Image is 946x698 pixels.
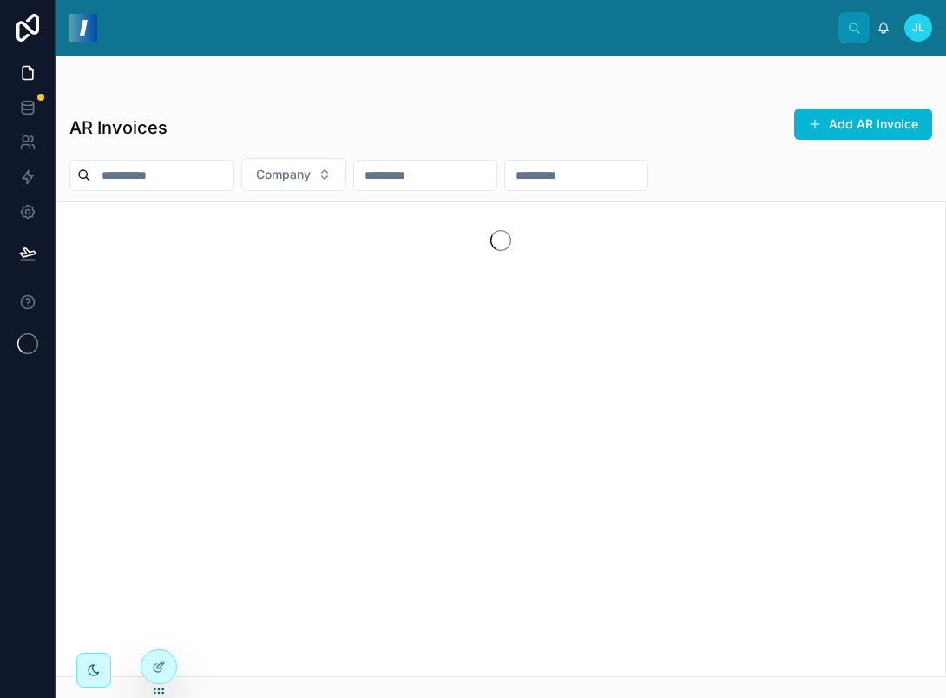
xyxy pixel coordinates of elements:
button: Select Button [241,158,346,191]
button: Add AR Invoice [794,109,932,140]
div: scrollable content [111,24,838,31]
span: Company [256,166,311,183]
h1: AR Invoices [69,115,168,140]
span: JL [912,21,924,35]
img: App logo [69,14,97,42]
